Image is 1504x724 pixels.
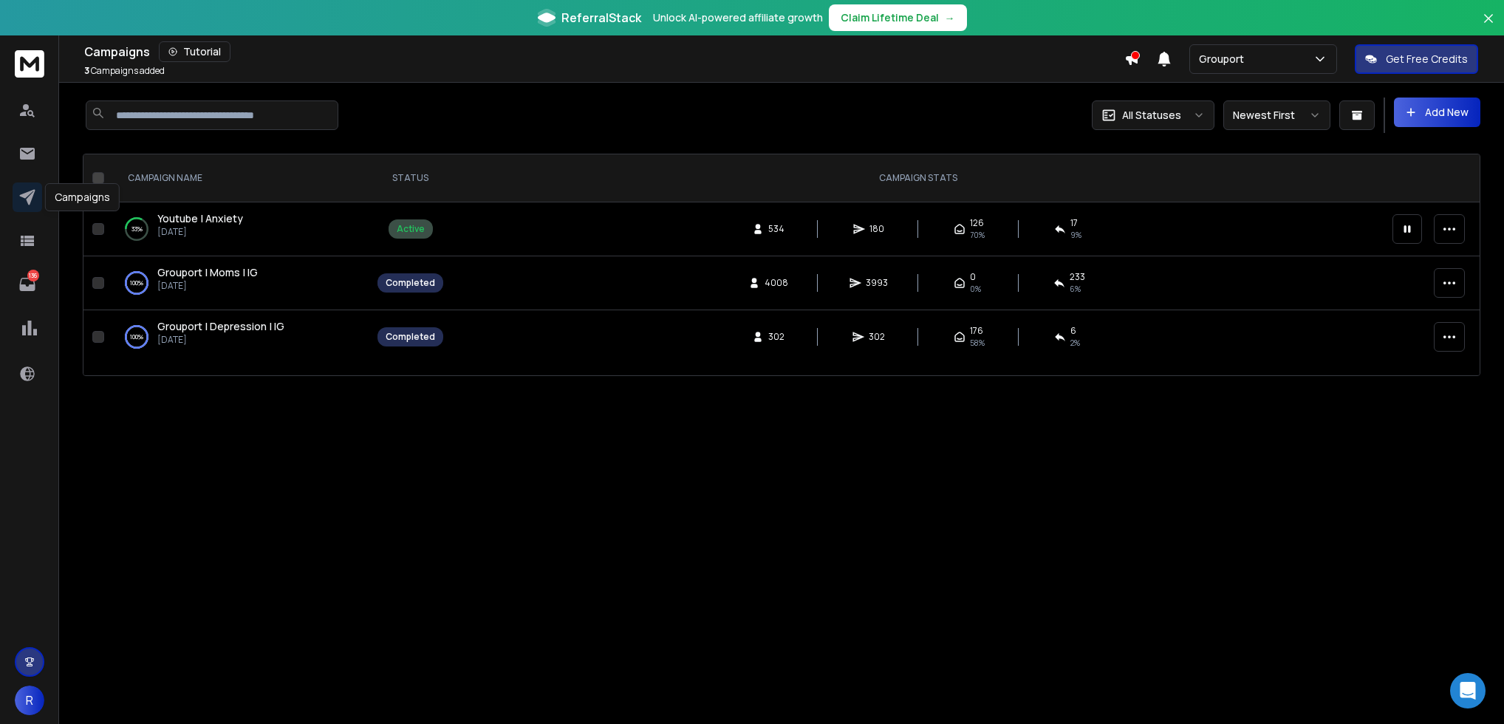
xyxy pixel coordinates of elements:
span: 6 % [1070,283,1081,295]
div: Campaigns [45,183,120,211]
span: Grouport | Depression | IG [157,319,284,333]
div: Open Intercom Messenger [1450,673,1486,708]
a: Youtube | Anxiety [157,211,243,226]
div: Active [397,223,425,235]
button: Tutorial [159,41,230,62]
button: Close banner [1479,9,1498,44]
p: 100 % [130,329,143,344]
span: 180 [869,223,884,235]
span: 176 [970,325,983,337]
span: 9 % [1070,229,1081,241]
p: All Statuses [1122,108,1181,123]
td: 100%Grouport | Depression | IG[DATE] [110,310,369,364]
p: 33 % [131,222,143,236]
span: 233 [1070,271,1085,283]
span: Grouport | Moms | IG [157,265,258,279]
span: 3993 [866,277,888,289]
span: 6 [1070,325,1076,337]
p: [DATE] [157,280,258,292]
a: 136 [13,270,42,299]
p: [DATE] [157,226,243,238]
th: CAMPAIGN NAME [110,154,369,202]
span: 126 [970,217,984,229]
span: Youtube | Anxiety [157,211,243,225]
button: R [15,686,44,715]
th: CAMPAIGN STATS [452,154,1384,202]
span: 302 [869,331,885,343]
span: 70 % [970,229,985,241]
div: Completed [386,331,435,343]
button: Newest First [1223,100,1330,130]
p: Grouport [1199,52,1250,66]
th: STATUS [369,154,452,202]
button: Claim Lifetime Deal→ [829,4,967,31]
p: Get Free Credits [1386,52,1468,66]
p: 100 % [130,276,143,290]
a: Grouport | Moms | IG [157,265,258,280]
p: 136 [27,270,39,281]
span: 0 % [970,283,981,295]
p: [DATE] [157,334,284,346]
a: Grouport | Depression | IG [157,319,284,334]
span: 17 [1070,217,1078,229]
span: ReferralStack [561,9,641,27]
span: 2 % [1070,337,1080,349]
div: Completed [386,277,435,289]
td: 33%Youtube | Anxiety[DATE] [110,202,369,256]
p: Unlock AI-powered affiliate growth [653,10,823,25]
span: 3 [84,64,89,77]
span: 4008 [765,277,788,289]
span: 58 % [970,337,985,349]
span: 302 [768,331,785,343]
span: → [945,10,955,25]
span: 534 [768,223,785,235]
td: 100%Grouport | Moms | IG[DATE] [110,256,369,310]
button: Add New [1394,98,1480,127]
span: 0 [970,271,976,283]
button: Get Free Credits [1355,44,1478,74]
div: Campaigns [84,41,1124,62]
p: Campaigns added [84,65,165,77]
